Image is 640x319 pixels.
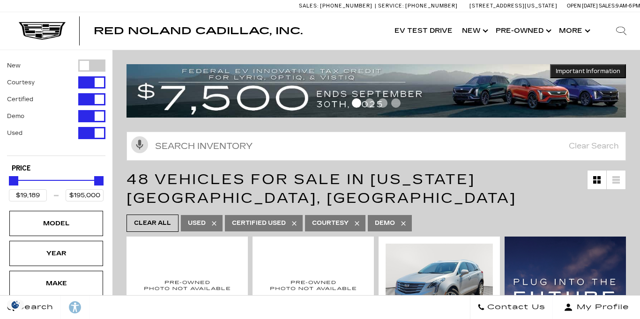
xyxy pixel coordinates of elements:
[127,171,516,207] span: 48 Vehicles for Sale in [US_STATE][GEOGRAPHIC_DATA], [GEOGRAPHIC_DATA]
[232,217,286,229] span: Certified Used
[9,173,104,201] div: Price
[94,26,303,36] a: Red Noland Cadillac, Inc.
[94,176,104,185] div: Maximum Price
[15,301,53,314] span: Search
[9,271,103,296] div: MakeMake
[5,300,26,310] section: Click to Open Cookie Consent Modal
[573,301,629,314] span: My Profile
[12,164,101,173] h5: Price
[33,218,80,229] div: Model
[378,3,404,9] span: Service:
[33,248,80,259] div: Year
[556,67,620,75] span: Important Information
[616,3,640,9] span: 9 AM-6 PM
[9,241,103,266] div: YearYear
[299,3,375,8] a: Sales: [PHONE_NUMBER]
[470,296,553,319] a: Contact Us
[66,189,104,201] input: Maximum
[485,301,545,314] span: Contact Us
[375,217,395,229] span: Demo
[188,217,206,229] span: Used
[375,3,460,8] a: Service: [PHONE_NUMBER]
[320,3,372,9] span: [PHONE_NUMBER]
[390,12,457,50] a: EV Test Drive
[457,12,491,50] a: New
[312,217,349,229] span: Courtesy
[567,3,598,9] span: Open [DATE]
[7,128,22,138] label: Used
[553,296,640,319] button: Open user profile menu
[550,64,626,78] button: Important Information
[33,278,80,289] div: Make
[127,64,626,118] img: vrp-tax-ending-august-version
[7,61,21,70] label: New
[9,189,47,201] input: Minimum
[491,12,554,50] a: Pre-Owned
[554,12,593,50] button: More
[19,22,66,40] img: Cadillac Dark Logo with Cadillac White Text
[365,98,374,108] span: Go to slide 2
[405,3,458,9] span: [PHONE_NUMBER]
[378,98,387,108] span: Go to slide 3
[7,111,24,121] label: Demo
[127,132,626,161] input: Search Inventory
[7,78,35,87] label: Courtesy
[469,3,558,9] a: [STREET_ADDRESS][US_STATE]
[352,98,361,108] span: Go to slide 1
[299,3,319,9] span: Sales:
[599,3,616,9] span: Sales:
[134,217,171,229] span: Clear All
[94,25,303,37] span: Red Noland Cadillac, Inc.
[7,95,33,104] label: Certified
[391,98,401,108] span: Go to slide 4
[5,300,26,310] img: Opt-Out Icon
[131,136,148,153] svg: Click to toggle on voice search
[7,59,105,156] div: Filter by Vehicle Type
[9,211,103,236] div: ModelModel
[9,176,18,185] div: Minimum Price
